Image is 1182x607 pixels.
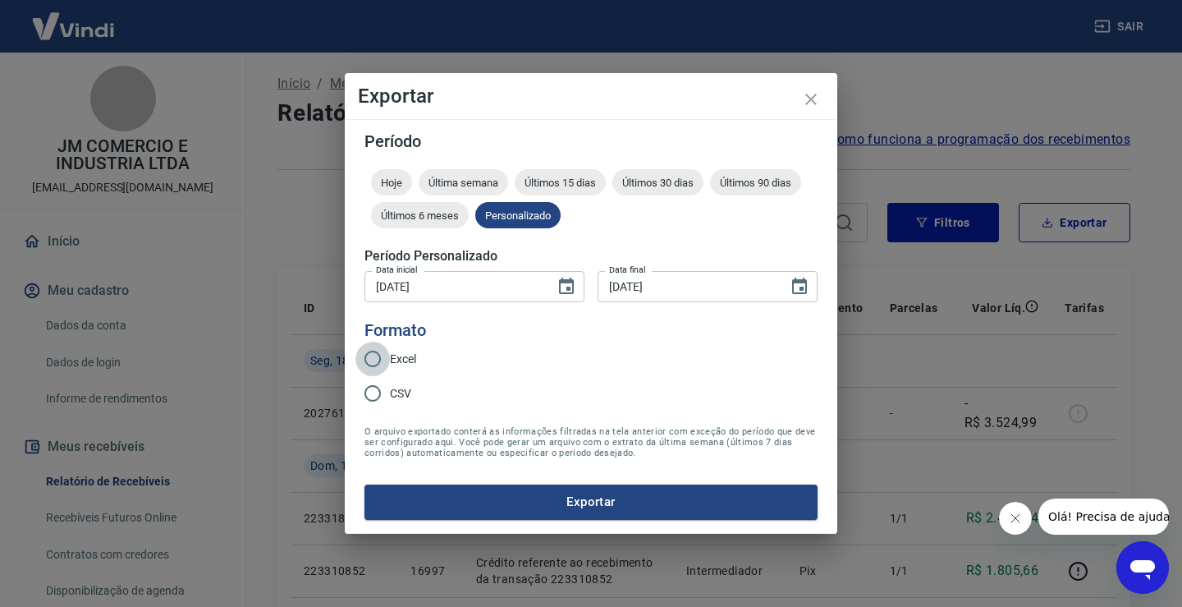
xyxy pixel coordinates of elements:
div: Última semana [419,169,508,195]
div: Últimos 15 dias [515,169,606,195]
h4: Exportar [358,86,824,106]
iframe: Fechar mensagem [999,502,1032,535]
span: Últimos 90 dias [710,177,801,189]
input: DD/MM/YYYY [598,271,777,301]
div: Últimos 90 dias [710,169,801,195]
span: Excel [390,351,416,368]
button: Choose date, selected date is 15 de ago de 2025 [550,270,583,303]
iframe: Mensagem da empresa [1038,499,1169,535]
span: O arquivo exportado conterá as informações filtradas na tela anterior com exceção do período que ... [364,426,818,458]
h5: Período [364,133,818,149]
label: Data inicial [376,264,418,276]
div: Últimos 6 meses [371,202,469,228]
div: Últimos 30 dias [612,169,703,195]
span: Última semana [419,177,508,189]
label: Data final [609,264,646,276]
span: Hoje [371,177,412,189]
input: DD/MM/YYYY [364,271,543,301]
span: Últimos 6 meses [371,209,469,222]
button: Choose date, selected date is 18 de ago de 2025 [783,270,816,303]
button: Exportar [364,485,818,519]
div: Personalizado [475,202,561,228]
span: Últimos 30 dias [612,177,703,189]
span: Olá! Precisa de ajuda? [10,11,138,25]
span: Personalizado [475,209,561,222]
span: Últimos 15 dias [515,177,606,189]
h5: Período Personalizado [364,248,818,264]
span: CSV [390,385,411,402]
legend: Formato [364,319,426,343]
button: close [791,80,831,119]
iframe: Botão para abrir a janela de mensagens [1116,541,1169,594]
div: Hoje [371,169,412,195]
